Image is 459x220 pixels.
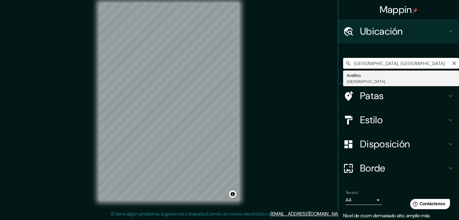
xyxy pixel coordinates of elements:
a: [EMAIL_ADDRESS][DOMAIN_NAME] [271,211,345,217]
font: Avellino [347,73,361,78]
div: Estilo [338,108,459,132]
font: Estilo [360,114,383,126]
button: Claro [452,60,457,66]
div: Disposición [338,132,459,156]
font: Patas [360,90,384,102]
div: Ubicación [338,19,459,43]
div: A4 [346,195,382,205]
font: Borde [360,162,385,174]
font: Tamaño [346,190,358,195]
font: Ubicación [360,25,403,38]
button: Activar o desactivar atribución [229,190,236,198]
font: A4 [346,197,352,203]
font: Disposición [360,138,410,150]
iframe: Lanzador de widgets de ayuda [405,196,452,213]
canvas: Mapa [99,3,239,201]
font: [GEOGRAPHIC_DATA] [347,79,385,84]
font: Mappin [380,3,412,16]
input: Elige tu ciudad o zona [343,58,459,69]
div: Borde [338,156,459,180]
div: Patas [338,84,459,108]
font: Nivel de zoom demasiado alto: amplíe más [343,212,430,219]
font: Si tiene algún problema, sugerencia o inquietud, envíe un correo electrónico a [111,211,271,217]
img: pin-icon.png [413,8,418,13]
